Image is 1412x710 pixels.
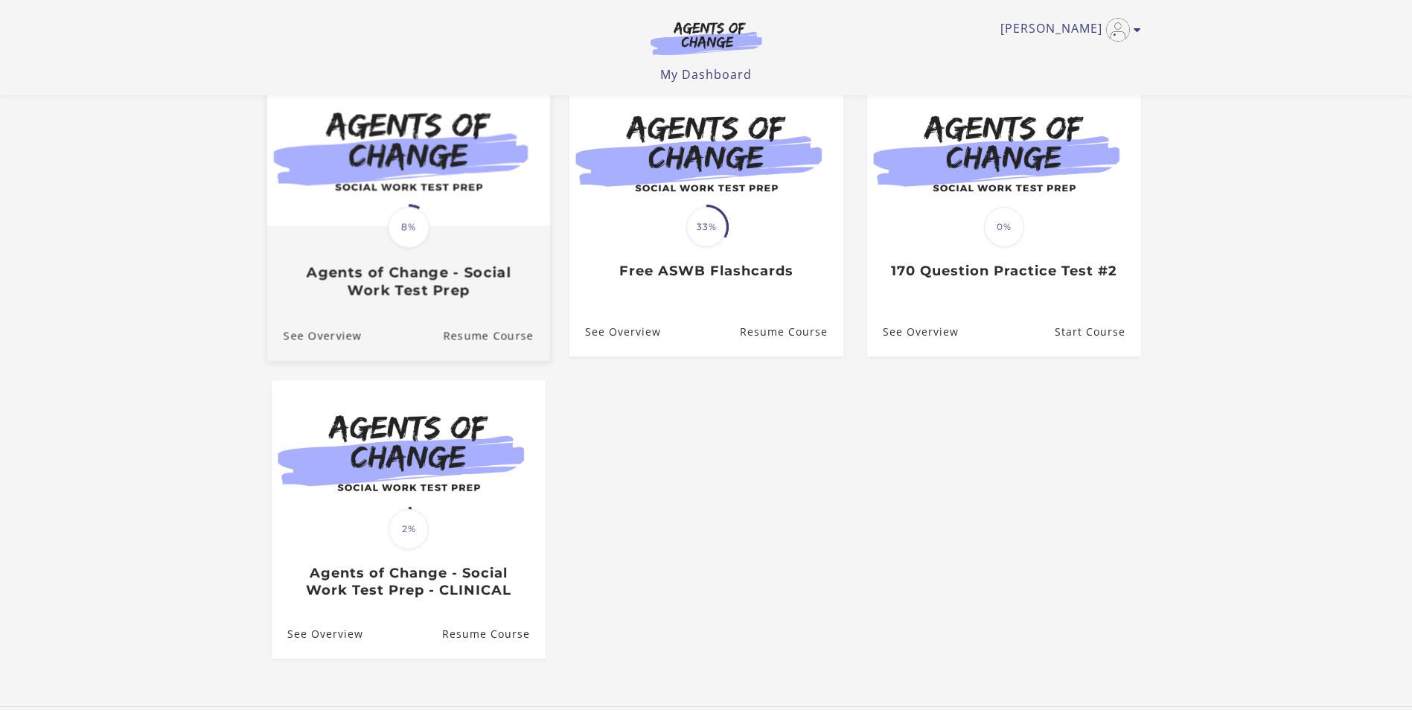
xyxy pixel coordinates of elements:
[272,610,363,659] a: Agents of Change - Social Work Test Prep - CLINICAL: See Overview
[388,206,429,248] span: 8%
[686,207,726,247] span: 33%
[739,308,843,356] a: Free ASWB Flashcards: Resume Course
[883,263,1125,280] h3: 170 Question Practice Test #2
[283,264,533,298] h3: Agents of Change - Social Work Test Prep
[569,308,661,356] a: Free ASWB Flashcards: See Overview
[660,66,752,83] a: My Dashboard
[635,21,778,55] img: Agents of Change Logo
[443,311,550,361] a: Agents of Change - Social Work Test Prep: Resume Course
[287,565,529,598] h3: Agents of Change - Social Work Test Prep - CLINICAL
[389,509,429,549] span: 2%
[867,308,959,356] a: 170 Question Practice Test #2: See Overview
[1000,18,1134,42] a: Toggle menu
[1054,308,1140,356] a: 170 Question Practice Test #2: Resume Course
[585,263,827,280] h3: Free ASWB Flashcards
[266,311,361,361] a: Agents of Change - Social Work Test Prep: See Overview
[984,207,1024,247] span: 0%
[441,610,545,659] a: Agents of Change - Social Work Test Prep - CLINICAL: Resume Course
